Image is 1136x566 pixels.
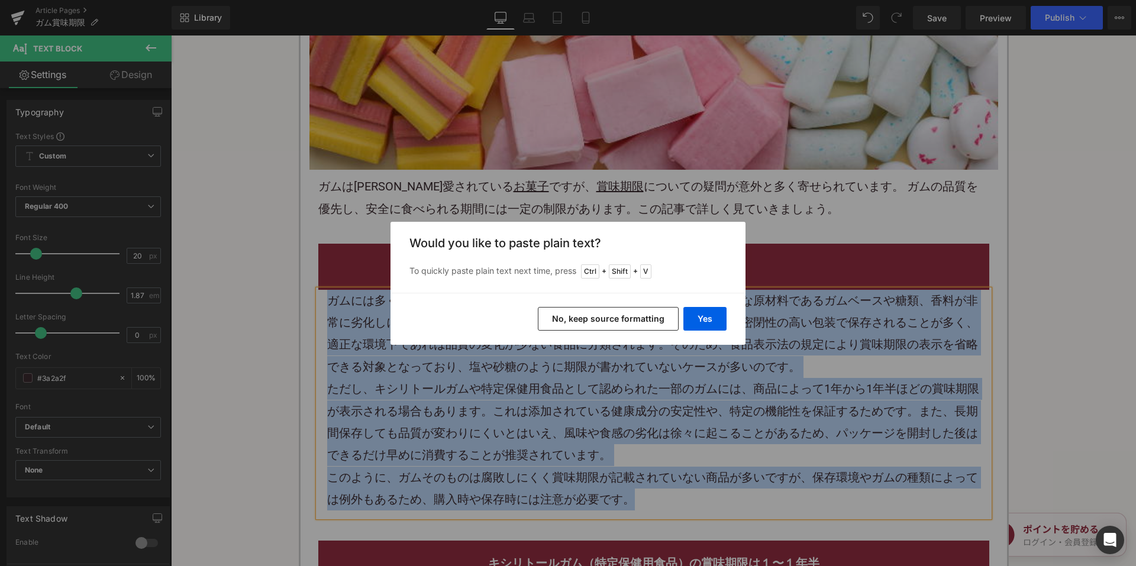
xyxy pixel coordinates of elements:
[156,431,809,476] p: このように、ガムそのものは腐敗しにくく賞味期限が記載されていない商品が多いですが、保存環境やガムの種類によっては例外もあるため、購入時や保存時には注意が必要です。
[409,236,727,250] h3: Would you like to paste plain text?
[343,144,378,158] a: お菓子
[581,264,599,279] span: Ctrl
[147,140,818,185] p: ガムは[PERSON_NAME]愛されている ですが、 についての疑問が意外と多く寄せられています。 ガムの品質を優先し、安全に食べられる期間には一定の制限があります。この記事で詳しく見ていきま...
[275,258,322,272] a: 賞味期限
[609,264,631,279] span: Shift
[156,342,809,431] p: ただし、キシリトールガムや特定保健用食品として認められた一部のガムには、商品によって1年から1年半ほどの賞味期限が表示される場合もあります。これは添加されている健康成分の安定性や、特定の機能性を...
[538,307,679,331] button: No, keep source formatting
[409,264,727,279] p: To quickly paste plain text next time, press
[602,266,606,277] span: +
[418,224,548,238] font: ガムには賞味期限がない
[425,144,473,158] a: 賞味期限
[1096,526,1124,554] div: Open Intercom Messenger
[683,307,727,331] button: Yes
[322,324,346,338] a: 砂糖
[633,266,638,277] span: +
[640,264,651,279] span: V
[317,520,648,535] font: キシリトールガム（特定保健用食品）の賞味期限は１〜１年半
[156,254,809,343] p: ガムには多くの場合、 が記載されていません。その理由は、ガムの主な原材料であるガムベースや糖類、香料が非常に劣化しにくく、水分もほとんど含まれていないためです。さらに、ガムは密閉性の高い包装で保...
